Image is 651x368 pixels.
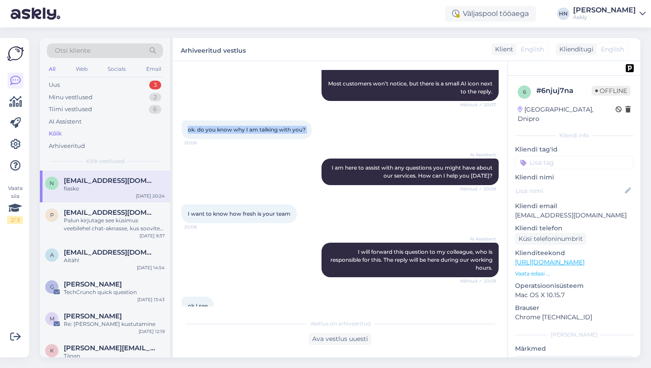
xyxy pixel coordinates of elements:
[515,145,633,154] p: Kliendi tag'id
[7,184,23,224] div: Vaata siia
[49,142,85,151] div: Arhiveeritud
[49,93,93,102] div: Minu vestlused
[136,193,165,199] div: [DATE] 20:24
[49,105,92,114] div: Tiimi vestlused
[445,6,536,22] div: Väljaspool tööaega
[515,248,633,258] p: Klienditeekond
[7,216,23,224] div: 2 / 3
[463,151,496,158] span: AI Assistent
[330,248,494,271] span: I will forward this question to my colleague, who is responsible for this. The reply will be here...
[460,186,496,192] span: Nähtud ✓ 20:08
[310,320,371,328] span: Vestlus on arhiveeritud
[50,315,54,322] span: m
[556,45,593,54] div: Klienditugi
[515,258,585,266] a: [URL][DOMAIN_NAME]
[106,63,128,75] div: Socials
[515,344,633,353] p: Märkmed
[50,347,54,354] span: k
[536,85,592,96] div: # 6njuj7na
[49,129,62,138] div: Kõik
[515,132,633,139] div: Kliendi info
[64,256,165,264] div: Aitäh!
[64,209,156,217] span: Pekka.tallavaara@gmail.com
[49,81,60,89] div: Uus
[573,14,636,21] div: Askly
[55,46,90,55] span: Otsi kliente
[188,302,208,309] span: ok I see
[460,278,496,284] span: Nähtud ✓ 20:08
[332,164,494,179] span: I am here to assist with any questions you might have about our services. How can I help you [DATE]?
[557,8,570,20] div: HN
[149,81,161,89] div: 3
[463,236,496,242] span: AI Assistent
[515,173,633,182] p: Kliendi nimi
[521,45,544,54] span: English
[64,280,122,288] span: Greg Wise
[64,217,165,232] div: Palun kirjutage see küsimus veebilehel chat-aknasse, kus soovite seda toodet.
[149,93,161,102] div: 2
[181,43,246,55] label: Arhiveeritud vestlus
[515,224,633,233] p: Kliendi telefon
[492,45,513,54] div: Klient
[309,333,372,345] div: Ava vestlus uuesti
[86,157,124,165] span: Kõik vestlused
[515,331,633,339] div: [PERSON_NAME]
[47,63,57,75] div: All
[49,117,81,126] div: AI Assistent
[515,211,633,220] p: [EMAIL_ADDRESS][DOMAIN_NAME]
[515,233,586,245] div: Küsi telefoninumbrit
[460,101,496,108] span: Nähtud ✓ 20:07
[139,328,165,335] div: [DATE] 12:19
[7,45,24,62] img: Askly Logo
[64,312,122,320] span: martin soorand
[74,63,89,75] div: Web
[50,212,54,218] span: P
[144,63,163,75] div: Email
[515,303,633,313] p: Brauser
[137,296,165,303] div: [DATE] 13:43
[601,45,624,54] span: English
[184,139,217,146] span: 20:08
[188,126,306,133] span: ok. do you know why I am talking with you?
[188,210,291,217] span: I want to know how fresh is your team
[139,232,165,239] div: [DATE] 9:37
[592,86,631,96] span: Offline
[515,186,623,196] input: Lisa nimi
[64,344,156,352] span: kristiina.laur@eestiloto.ee
[626,64,634,72] img: pd
[64,352,165,360] div: Tänan
[137,264,165,271] div: [DATE] 14:54
[50,252,54,258] span: a
[515,156,633,169] input: Lisa tag
[515,201,633,211] p: Kliendi email
[184,224,217,230] span: 20:08
[515,270,633,278] p: Vaata edasi ...
[149,105,161,114] div: 6
[515,281,633,291] p: Operatsioonisüsteem
[515,313,633,322] p: Chrome [TECHNICAL_ID]
[64,177,156,185] span: naviworld128@gmail.com
[523,89,526,95] span: 6
[50,180,54,186] span: n
[64,185,165,193] div: fiasko
[518,105,616,124] div: [GEOGRAPHIC_DATA], Dnipro
[64,320,165,328] div: Re: [PERSON_NAME] kustutamine
[573,7,646,21] a: [PERSON_NAME]Askly
[573,7,636,14] div: [PERSON_NAME]
[50,283,54,290] span: G
[515,291,633,300] p: Mac OS X 10.15.7
[64,248,156,256] span: asd@asd.ee
[64,288,165,296] div: TechCrunch quick question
